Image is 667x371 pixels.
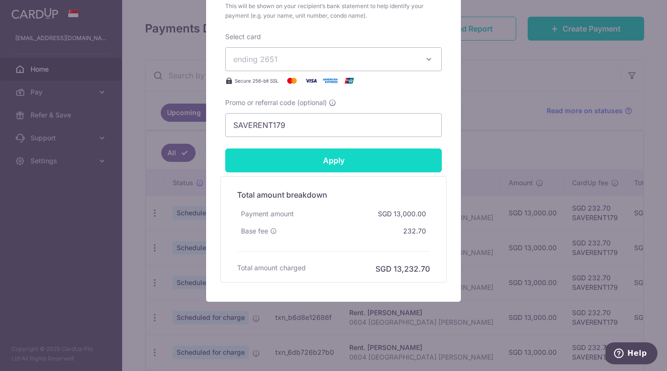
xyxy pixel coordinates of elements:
[241,226,268,236] span: Base fee
[399,223,430,240] div: 232.70
[237,189,430,201] h5: Total amount breakdown
[321,75,340,86] img: American Express
[237,263,306,273] h6: Total amount charged
[282,75,302,86] img: Mastercard
[233,54,278,64] span: ending 2651
[225,148,442,172] input: Apply
[302,75,321,86] img: Visa
[225,98,327,107] span: Promo or referral code (optional)
[225,47,442,71] button: ending 2651
[375,263,430,275] h6: SGD 13,232.70
[374,205,430,223] div: SGD 13,000.00
[340,75,359,86] img: UnionPay
[237,205,298,223] div: Payment amount
[605,342,657,366] iframe: Opens a widget where you can find more information
[225,1,442,21] span: This will be shown on your recipient’s bank statement to help identify your payment (e.g. your na...
[225,32,261,42] label: Select card
[235,77,279,85] span: Secure 256-bit SSL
